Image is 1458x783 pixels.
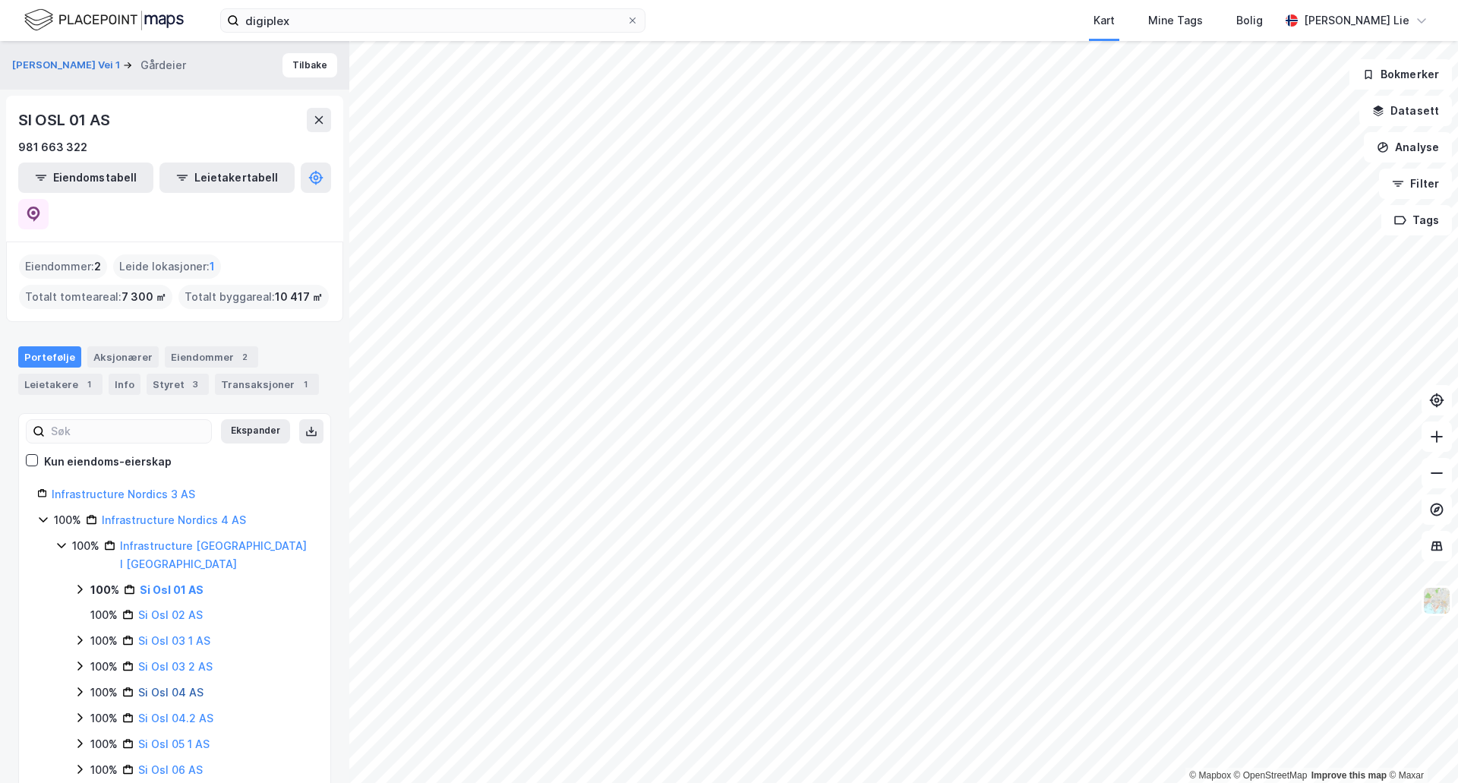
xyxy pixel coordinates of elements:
[140,583,204,596] a: Si Osl 01 AS
[1304,11,1409,30] div: [PERSON_NAME] Lie
[45,420,211,443] input: Søk
[138,712,213,725] a: Si Osl 04.2 AS
[94,257,101,276] span: 2
[90,658,118,676] div: 100%
[12,58,123,73] button: [PERSON_NAME] Vei 1
[1359,96,1452,126] button: Datasett
[178,285,329,309] div: Totalt byggareal :
[81,377,96,392] div: 1
[188,377,203,392] div: 3
[1422,586,1451,615] img: Z
[54,511,81,529] div: 100%
[120,539,307,570] a: Infrastructure [GEOGRAPHIC_DATA] I [GEOGRAPHIC_DATA]
[19,254,107,279] div: Eiendommer :
[1349,59,1452,90] button: Bokmerker
[18,374,103,395] div: Leietakere
[1189,770,1231,781] a: Mapbox
[24,7,184,33] img: logo.f888ab2527a4732fd821a326f86c7f29.svg
[298,377,313,392] div: 1
[121,288,166,306] span: 7 300 ㎡
[1236,11,1263,30] div: Bolig
[90,606,118,624] div: 100%
[90,761,118,779] div: 100%
[18,138,87,156] div: 981 663 322
[102,513,246,526] a: Infrastructure Nordics 4 AS
[221,419,290,444] button: Ekspander
[1382,710,1458,783] div: Kontrollprogram for chat
[1148,11,1203,30] div: Mine Tags
[90,684,118,702] div: 100%
[18,163,153,193] button: Eiendomstabell
[210,257,215,276] span: 1
[138,608,203,621] a: Si Osl 02 AS
[239,9,626,32] input: Søk på adresse, matrikkel, gårdeiere, leietakere eller personer
[165,346,258,368] div: Eiendommer
[44,453,172,471] div: Kun eiendoms-eierskap
[138,737,210,750] a: Si Osl 05 1 AS
[19,285,172,309] div: Totalt tomteareal :
[1311,770,1387,781] a: Improve this map
[1093,11,1115,30] div: Kart
[138,686,204,699] a: Si Osl 04 AS
[90,735,118,753] div: 100%
[1379,169,1452,199] button: Filter
[18,346,81,368] div: Portefølje
[215,374,319,395] div: Transaksjoner
[1364,132,1452,163] button: Analyse
[138,763,203,776] a: Si Osl 06 AS
[72,537,99,555] div: 100%
[1382,710,1458,783] iframe: Chat Widget
[237,349,252,365] div: 2
[159,163,295,193] button: Leietakertabell
[18,108,113,132] div: SI OSL 01 AS
[282,53,337,77] button: Tilbake
[87,346,159,368] div: Aksjonærer
[90,632,118,650] div: 100%
[138,660,213,673] a: Si Osl 03 2 AS
[90,581,119,599] div: 100%
[1381,205,1452,235] button: Tags
[138,634,210,647] a: Si Osl 03 1 AS
[275,288,323,306] span: 10 417 ㎡
[1234,770,1308,781] a: OpenStreetMap
[140,56,186,74] div: Gårdeier
[90,709,118,728] div: 100%
[113,254,221,279] div: Leide lokasjoner :
[109,374,140,395] div: Info
[147,374,209,395] div: Styret
[52,488,195,500] a: Infrastructure Nordics 3 AS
